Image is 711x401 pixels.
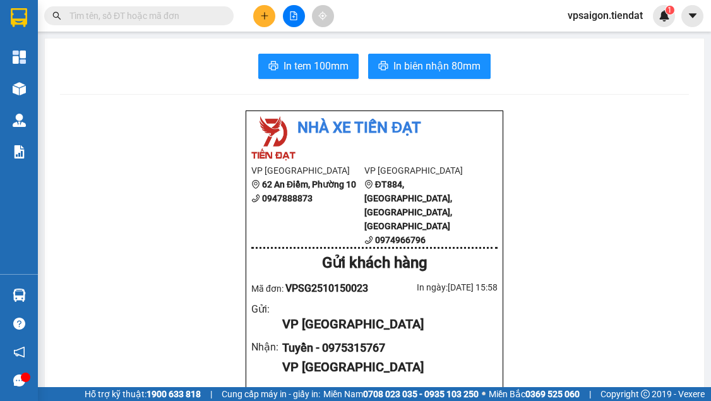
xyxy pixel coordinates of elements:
[364,236,373,244] span: phone
[251,116,498,140] li: Nhà xe Tiến Đạt
[375,235,426,245] b: 0974966796
[282,314,487,334] div: VP [GEOGRAPHIC_DATA]
[489,387,580,401] span: Miền Bắc
[666,6,674,15] sup: 1
[251,280,374,296] div: Mã đơn:
[641,390,650,398] span: copyright
[251,194,260,203] span: phone
[262,193,313,203] b: 0947888873
[251,116,296,160] img: logo.jpg
[69,9,218,23] input: Tìm tên, số ĐT hoặc mã đơn
[368,54,491,79] button: printerIn biên nhận 80mm
[285,282,368,294] span: VPSG2510150023
[13,145,26,159] img: solution-icon
[13,318,25,330] span: question-circle
[146,389,201,399] strong: 1900 633 818
[482,392,486,397] span: ⚪️
[251,164,364,177] li: VP [GEOGRAPHIC_DATA]
[284,58,349,74] span: In tem 100mm
[253,5,275,27] button: plus
[364,164,477,177] li: VP [GEOGRAPHIC_DATA]
[378,61,388,73] span: printer
[283,5,305,27] button: file-add
[13,114,26,127] img: warehouse-icon
[282,357,487,377] div: VP [GEOGRAPHIC_DATA]
[13,346,25,358] span: notification
[222,387,320,401] span: Cung cấp máy in - giấy in:
[251,301,282,317] div: Gửi :
[525,389,580,399] strong: 0369 525 060
[251,339,282,355] div: Nhận :
[268,61,278,73] span: printer
[364,180,373,189] span: environment
[251,180,260,189] span: environment
[11,8,27,27] img: logo-vxr
[52,11,61,20] span: search
[282,339,487,357] div: Tuyền - 0975315767
[251,251,498,275] div: Gửi khách hàng
[260,11,269,20] span: plus
[667,6,672,15] span: 1
[13,51,26,64] img: dashboard-icon
[363,389,479,399] strong: 0708 023 035 - 0935 103 250
[318,11,327,20] span: aim
[659,10,670,21] img: icon-new-feature
[374,280,498,294] div: In ngày: [DATE] 15:58
[262,179,356,189] b: 62 An Điềm, Phường 10
[13,289,26,302] img: warehouse-icon
[681,5,703,27] button: caret-down
[312,5,334,27] button: aim
[589,387,591,401] span: |
[289,11,298,20] span: file-add
[13,82,26,95] img: warehouse-icon
[210,387,212,401] span: |
[13,374,25,386] span: message
[687,10,698,21] span: caret-down
[558,8,653,23] span: vpsaigon.tiendat
[393,58,481,74] span: In biên nhận 80mm
[85,387,201,401] span: Hỗ trợ kỹ thuật:
[258,54,359,79] button: printerIn tem 100mm
[323,387,479,401] span: Miền Nam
